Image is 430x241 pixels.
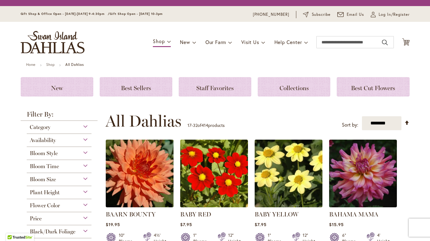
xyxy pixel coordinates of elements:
a: New [21,77,93,97]
a: Shop [46,62,55,67]
img: Bahama Mama [329,140,397,207]
a: [PHONE_NUMBER] [253,12,290,18]
span: Visit Us [241,39,259,45]
a: Collections [258,77,330,97]
span: Black/Dark Foliage [30,228,75,235]
strong: Filter By: [21,111,98,121]
a: BABY RED [180,203,248,209]
span: $19.95 [106,222,120,227]
span: Shop [153,38,165,44]
span: $15.95 [329,222,344,227]
span: Best Sellers [121,84,151,92]
a: Log In/Register [371,12,410,18]
button: Search [382,38,387,47]
span: Collections [280,84,309,92]
span: Price [30,215,42,222]
span: Best Cut Flowers [351,84,395,92]
span: Subscribe [312,12,331,18]
span: Gift Shop Open - [DATE] 10-3pm [110,12,163,16]
a: Baarn Bounty [106,203,174,209]
span: New [180,39,190,45]
a: Best Cut Flowers [337,77,409,97]
a: Home [26,62,36,67]
span: Flower Color [30,202,60,209]
span: Log In/Register [379,12,410,18]
span: 32 [193,122,198,128]
span: 414 [201,122,208,128]
span: Category [30,124,50,131]
span: Email Us [347,12,364,18]
span: Staff Favorites [196,84,234,92]
a: BABY RED [180,211,211,218]
img: BABY RED [180,140,248,207]
a: BAARN BOUNTY [106,211,156,218]
a: store logo [21,31,84,53]
a: Bahama Mama [329,203,397,209]
span: Bloom Size [30,176,56,183]
a: Email Us [337,12,364,18]
a: BABY YELLOW [255,211,298,218]
span: Help Center [274,39,302,45]
span: $7.95 [180,222,192,227]
a: BAHAMA MAMA [329,211,378,218]
span: All Dahlias [105,112,181,130]
strong: All Dahlias [65,62,84,67]
a: Best Sellers [100,77,172,97]
span: Bloom Time [30,163,59,170]
a: Subscribe [303,12,331,18]
span: Availability [30,137,56,144]
p: - of products [187,120,225,130]
img: Baarn Bounty [106,140,174,207]
a: BABY YELLOW [255,203,322,209]
span: Our Farm [205,39,226,45]
span: $7.95 [255,222,267,227]
span: 17 [187,122,191,128]
a: Staff Favorites [179,77,251,97]
span: New [51,84,63,92]
span: Plant Height [30,189,60,196]
img: BABY YELLOW [255,140,322,207]
label: Sort by: [342,119,358,131]
span: Gift Shop & Office Open - [DATE]-[DATE] 9-4:30pm / [21,12,110,16]
span: Bloom Style [30,150,58,157]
